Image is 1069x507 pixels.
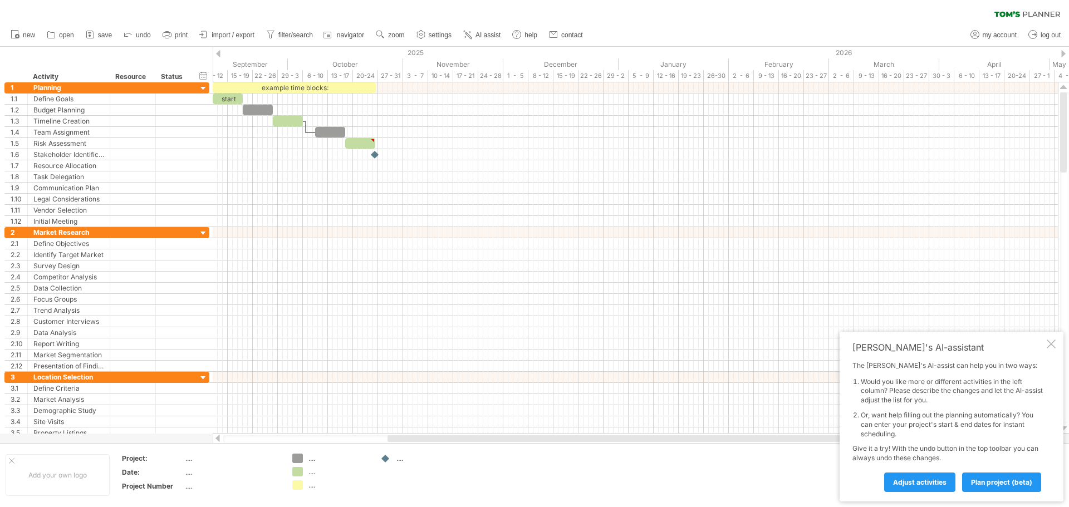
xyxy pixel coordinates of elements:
div: 1.2 [11,105,27,115]
a: import / export [197,28,258,42]
div: 1 [11,82,27,93]
div: The [PERSON_NAME]'s AI-assist can help you in two ways: Give it a try! With the undo button in th... [852,361,1045,491]
div: 10 - 14 [428,70,453,82]
div: .... [185,454,279,463]
li: Or, want help filling out the planning automatically? You can enter your project's start & end da... [861,411,1045,439]
a: undo [121,28,154,42]
div: Project: [122,454,183,463]
div: December 2025 [503,58,619,70]
div: 15 - 19 [553,70,578,82]
span: navigator [337,31,364,39]
div: 1.6 [11,149,27,160]
div: 1.7 [11,160,27,171]
div: Task Delegation [33,171,104,182]
div: Customer Interviews [33,316,104,327]
div: 2.2 [11,249,27,260]
div: 30 - 3 [929,70,954,82]
span: plan project (beta) [971,478,1032,486]
div: .... [185,481,279,491]
div: January 2026 [619,58,729,70]
a: open [44,28,77,42]
div: 1.5 [11,138,27,149]
div: 13 - 17 [979,70,1004,82]
a: navigator [322,28,367,42]
div: October 2025 [288,58,403,70]
div: 6 - 10 [303,70,328,82]
a: plan project (beta) [962,472,1041,492]
div: 29 - 2 [604,70,629,82]
div: Property Listings [33,427,104,438]
div: Budget Planning [33,105,104,115]
div: Location Selection [33,372,104,382]
div: April 2026 [939,58,1050,70]
div: 3.5 [11,427,27,438]
span: print [175,31,188,39]
div: .... [396,454,457,463]
div: start [213,93,243,104]
div: 19 - 23 [679,70,704,82]
div: Team Assignment [33,127,104,137]
span: new [23,31,35,39]
div: 2.4 [11,272,27,282]
span: filter/search [278,31,313,39]
div: .... [308,454,369,463]
span: settings [429,31,452,39]
div: Activity [33,71,104,82]
div: Demographic Study [33,405,104,416]
span: AI assist [475,31,501,39]
div: Focus Groups [33,294,104,304]
li: Would you like more or different activities in the left column? Please describe the changes and l... [861,377,1045,405]
div: Trend Analysis [33,305,104,316]
div: Legal Considerations [33,194,104,204]
div: 2 - 6 [829,70,854,82]
div: 3 [11,372,27,382]
div: 15 - 19 [228,70,253,82]
a: AI assist [460,28,504,42]
div: Resource [115,71,149,82]
div: 6 - 10 [954,70,979,82]
div: 8 - 12 [528,70,553,82]
div: Risk Assessment [33,138,104,149]
div: 26-30 [704,70,729,82]
a: my account [968,28,1020,42]
div: 22 - 26 [578,70,604,82]
div: 29 - 3 [278,70,303,82]
div: March 2026 [829,58,939,70]
div: 1.10 [11,194,27,204]
span: Adjust activities [893,478,947,486]
div: 17 - 21 [453,70,478,82]
div: 3.4 [11,416,27,427]
div: Market Segmentation [33,350,104,360]
div: 2.6 [11,294,27,304]
div: 2.1 [11,238,27,249]
div: Project Number [122,481,183,491]
div: Define Goals [33,93,104,104]
div: Define Criteria [33,383,104,393]
div: Report Writing [33,338,104,349]
div: 1.1 [11,93,27,104]
div: Market Research [33,227,104,238]
span: open [59,31,74,39]
div: 3.2 [11,394,27,405]
span: zoom [388,31,404,39]
a: Adjust activities [884,472,955,492]
div: 16 - 20 [879,70,904,82]
div: Date: [122,467,183,477]
div: Define Objectives [33,238,104,249]
a: contact [546,28,586,42]
span: contact [561,31,583,39]
div: Stakeholder Identification [33,149,104,160]
div: 2.12 [11,361,27,371]
a: filter/search [263,28,316,42]
div: November 2025 [403,58,503,70]
div: 3.3 [11,405,27,416]
div: Data Collection [33,283,104,293]
div: 12 - 16 [654,70,679,82]
div: Vendor Selection [33,205,104,215]
div: Communication Plan [33,183,104,193]
div: 24 - 28 [478,70,503,82]
div: 2.8 [11,316,27,327]
span: my account [983,31,1017,39]
div: Site Visits [33,416,104,427]
span: help [524,31,537,39]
